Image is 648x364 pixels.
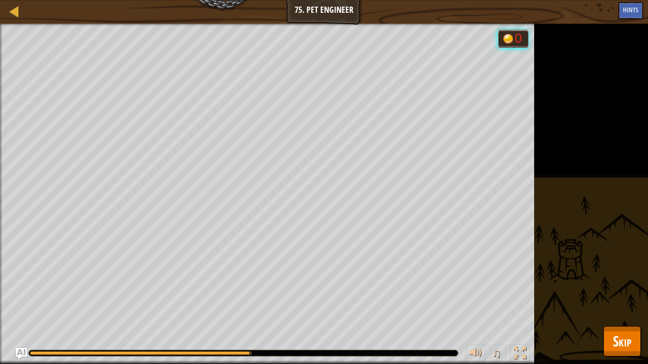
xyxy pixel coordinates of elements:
[492,346,501,360] span: ♫
[515,32,524,45] div: 0
[466,345,485,364] button: Adjust volume
[490,345,506,364] button: ♫
[603,326,641,356] button: Skip
[613,331,631,351] span: Skip
[510,345,529,364] button: Toggle fullscreen
[623,5,639,14] span: Hints
[498,29,529,48] div: Team 'humans' has 0 gold.
[16,348,27,359] button: Ask AI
